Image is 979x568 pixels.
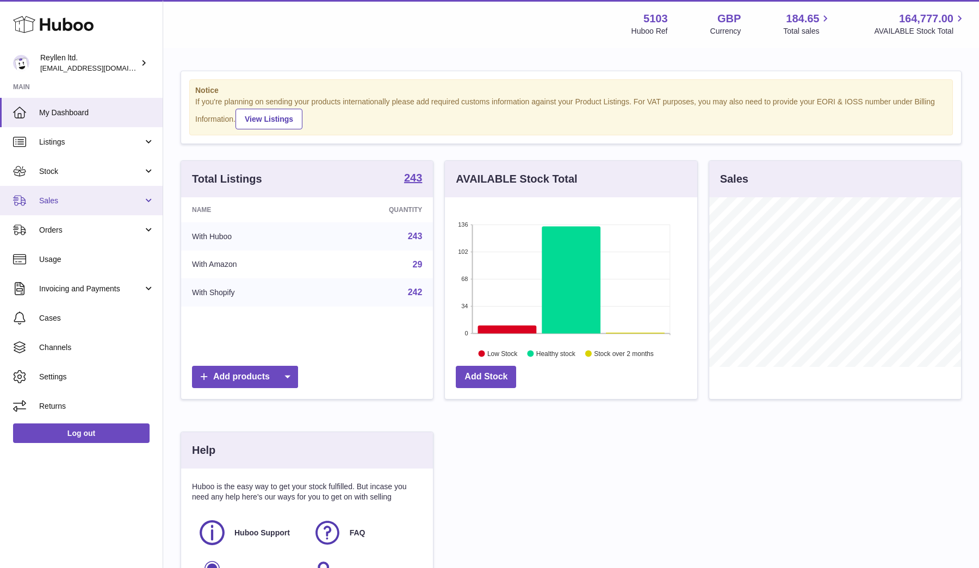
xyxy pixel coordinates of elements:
span: Orders [39,225,143,235]
a: 184.65 Total sales [783,11,832,36]
text: 102 [458,248,468,255]
a: 164,777.00 AVAILABLE Stock Total [874,11,966,36]
text: 136 [458,221,468,228]
span: AVAILABLE Stock Total [874,26,966,36]
strong: Notice [195,85,947,96]
a: 242 [408,288,423,297]
span: Invoicing and Payments [39,284,143,294]
span: 164,777.00 [899,11,953,26]
span: Listings [39,137,143,147]
div: If you're planning on sending your products internationally please add required customs informati... [195,97,947,129]
span: Stock [39,166,143,177]
a: Log out [13,423,150,443]
h3: Total Listings [192,172,262,186]
div: Reyllen ltd. [40,53,138,73]
h3: Sales [720,172,748,186]
span: Settings [39,372,154,382]
th: Name [181,197,319,222]
text: 34 [462,303,468,309]
text: Stock over 2 months [594,349,654,357]
a: FAQ [313,518,417,547]
td: With Huboo [181,222,319,251]
a: Huboo Support [197,518,302,547]
text: Low Stock [487,349,518,357]
a: 243 [408,232,423,241]
text: 68 [462,276,468,282]
strong: 243 [404,172,422,183]
h3: AVAILABLE Stock Total [456,172,577,186]
h3: Help [192,443,215,458]
span: Total sales [783,26,832,36]
span: Channels [39,342,154,353]
span: FAQ [350,528,365,538]
text: 0 [465,330,468,336]
span: Sales [39,196,143,206]
a: Add Stock [456,366,516,388]
span: Returns [39,401,154,411]
strong: GBP [717,11,741,26]
span: 184.65 [786,11,819,26]
span: Usage [39,254,154,265]
td: With Shopify [181,278,319,307]
a: View Listings [236,109,302,129]
p: Huboo is the easy way to get your stock fulfilled. But incase you need any help here's our ways f... [192,482,422,502]
span: Cases [39,313,154,323]
text: Healthy stock [536,349,576,357]
td: With Amazon [181,251,319,279]
div: Huboo Ref [631,26,668,36]
a: Add products [192,366,298,388]
strong: 5103 [643,11,668,26]
a: 29 [413,260,423,269]
span: My Dashboard [39,108,154,118]
a: 243 [404,172,422,185]
img: reyllen@reyllen.com [13,55,29,71]
span: [EMAIL_ADDRESS][DOMAIN_NAME] [40,64,160,72]
div: Currency [710,26,741,36]
span: Huboo Support [234,528,290,538]
th: Quantity [319,197,433,222]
